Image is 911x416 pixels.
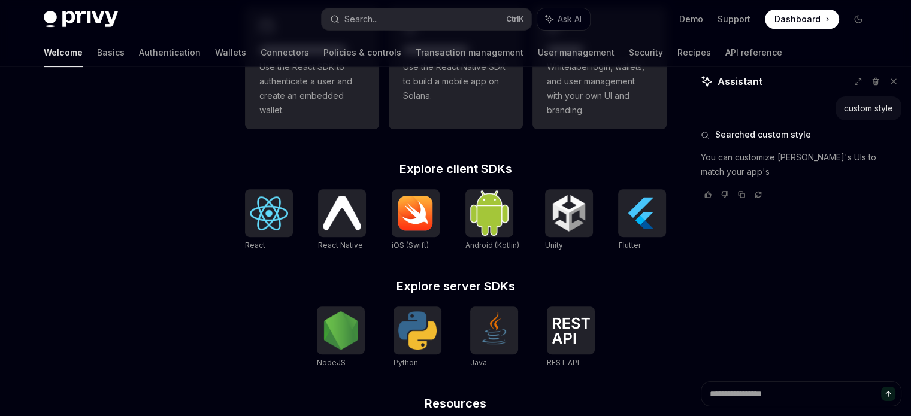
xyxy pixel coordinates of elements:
[344,12,378,26] div: Search...
[392,241,429,250] span: iOS (Swift)
[398,311,437,350] img: Python
[322,311,360,350] img: NodeJS
[394,306,441,369] a: PythonPython
[506,14,524,24] span: Ctrl K
[552,317,590,344] img: REST API
[470,190,509,235] img: Android (Kotlin)
[389,7,523,129] a: **** **** **** ***Use the React Native SDK to build a mobile app on Solana.
[322,8,531,30] button: Search...CtrlK
[318,189,366,251] a: React NativeReact Native
[465,189,519,251] a: Android (Kotlin)Android (Kotlin)
[397,195,435,231] img: iOS (Swift)
[317,358,346,367] span: NodeJS
[538,38,615,67] a: User management
[715,129,811,141] span: Searched custom style
[44,38,83,67] a: Welcome
[318,241,363,250] span: React Native
[215,38,246,67] a: Wallets
[774,13,821,25] span: Dashboard
[547,306,595,369] a: REST APIREST API
[718,74,762,89] span: Assistant
[545,241,563,250] span: Unity
[259,60,365,117] span: Use the React SDK to authenticate a user and create an embedded wallet.
[765,10,839,29] a: Dashboard
[629,38,663,67] a: Security
[245,280,667,292] h2: Explore server SDKs
[679,13,703,25] a: Demo
[849,10,868,29] button: Toggle dark mode
[250,196,288,230] img: React
[465,241,519,250] span: Android (Kotlin)
[323,38,401,67] a: Policies & controls
[470,358,487,367] span: Java
[677,38,711,67] a: Recipes
[44,11,118,28] img: dark logo
[701,150,901,179] p: You can customize [PERSON_NAME]'s UIs to match your app's
[475,311,513,350] img: Java
[403,60,509,103] span: Use the React Native SDK to build a mobile app on Solana.
[532,7,667,129] a: **** *****Whitelabel login, wallets, and user management with your own UI and branding.
[701,129,901,141] button: Searched custom style
[545,189,593,251] a: UnityUnity
[881,387,895,401] button: Send message
[618,189,666,251] a: FlutterFlutter
[547,60,652,117] span: Whitelabel login, wallets, and user management with your own UI and branding.
[547,358,579,367] span: REST API
[323,196,361,230] img: React Native
[623,194,661,232] img: Flutter
[718,13,750,25] a: Support
[245,163,667,175] h2: Explore client SDKs
[392,189,440,251] a: iOS (Swift)iOS (Swift)
[618,241,640,250] span: Flutter
[245,189,293,251] a: ReactReact
[725,38,782,67] a: API reference
[97,38,125,67] a: Basics
[245,397,667,409] h2: Resources
[550,194,588,232] img: Unity
[394,358,418,367] span: Python
[844,102,893,114] div: custom style
[470,306,518,369] a: JavaJava
[416,38,523,67] a: Transaction management
[245,241,265,250] span: React
[261,38,309,67] a: Connectors
[558,13,582,25] span: Ask AI
[537,8,590,30] button: Ask AI
[139,38,201,67] a: Authentication
[317,306,365,369] a: NodeJSNodeJS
